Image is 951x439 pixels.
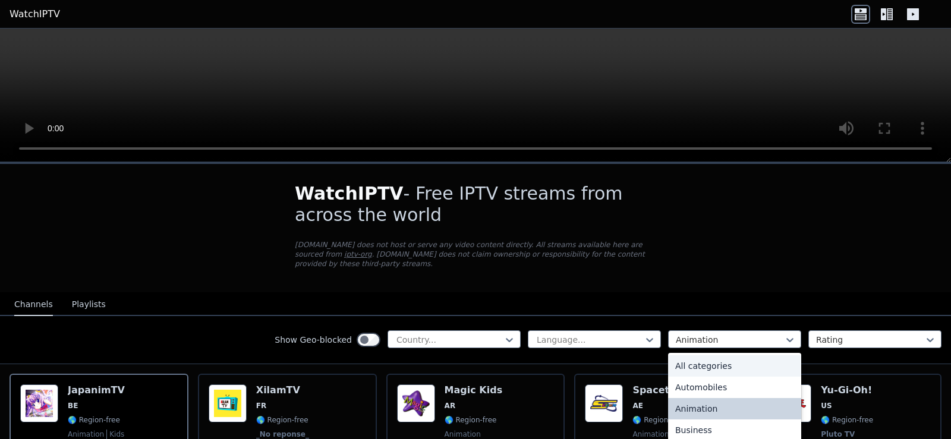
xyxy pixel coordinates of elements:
[821,401,832,410] span: US
[668,398,801,419] div: Animation
[445,415,497,425] span: 🌎 Region-free
[295,240,656,269] p: [DOMAIN_NAME] does not host or serve any video content directly. All streams available here are s...
[68,384,125,396] h6: JapanimTV
[256,384,311,396] h6: XilamTV
[445,429,481,439] span: animation
[821,415,873,425] span: 🌎 Region-free
[397,384,435,422] img: Magic Kids
[275,334,352,346] label: Show Geo-blocked
[72,293,106,316] button: Playlists
[632,384,726,396] h6: Spacetoon Arabic
[68,429,104,439] span: animation
[344,250,372,258] a: iptv-org
[295,183,656,226] h1: - Free IPTV streams from across the world
[821,429,855,439] span: Pluto TV
[295,183,404,204] span: WatchIPTV
[68,401,78,410] span: BE
[632,415,685,425] span: 🌎 Region-free
[445,384,503,396] h6: Magic Kids
[106,429,124,439] span: kids
[668,377,801,398] div: Automobiles
[632,429,669,439] span: animation
[668,355,801,377] div: All categories
[14,293,53,316] button: Channels
[68,415,120,425] span: 🌎 Region-free
[821,384,873,396] h6: Yu-Gi-Oh!
[632,401,643,410] span: AE
[256,415,308,425] span: 🌎 Region-free
[585,384,623,422] img: Spacetoon Arabic
[445,401,456,410] span: AR
[256,401,266,410] span: FR
[10,7,60,21] a: WatchIPTV
[20,384,58,422] img: JapanimTV
[256,429,309,439] span: _No reponse_
[209,384,247,422] img: XilamTV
